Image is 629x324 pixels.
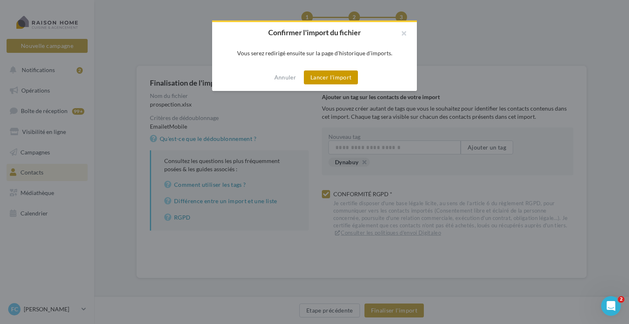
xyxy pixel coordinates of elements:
[304,70,358,84] button: Lancer l'import
[271,73,299,82] button: Annuler
[225,49,404,57] div: Vous serez redirigé ensuite sur la page d'historique d'imports.
[601,296,621,316] iframe: Intercom live chat
[225,29,404,36] h2: Confirmer l'import du fichier
[618,296,624,303] span: 2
